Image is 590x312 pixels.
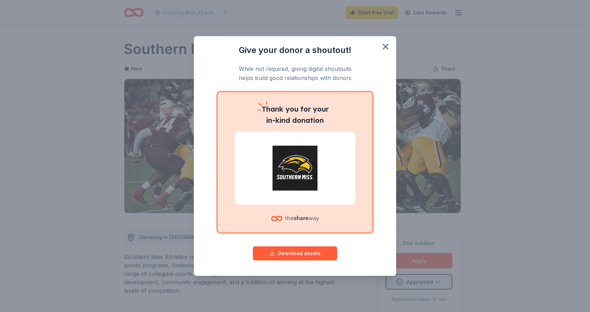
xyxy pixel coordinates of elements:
span: Thank [262,105,283,113]
p: you for your in-kind donation [235,104,355,126]
button: Download assets [253,246,337,260]
p: While not required, giving digital shoutouts helps build good relationships with donors [208,64,382,83]
h3: Give your donor a shoutout! [208,45,382,56]
img: Southern Miss Athletics [243,146,347,191]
